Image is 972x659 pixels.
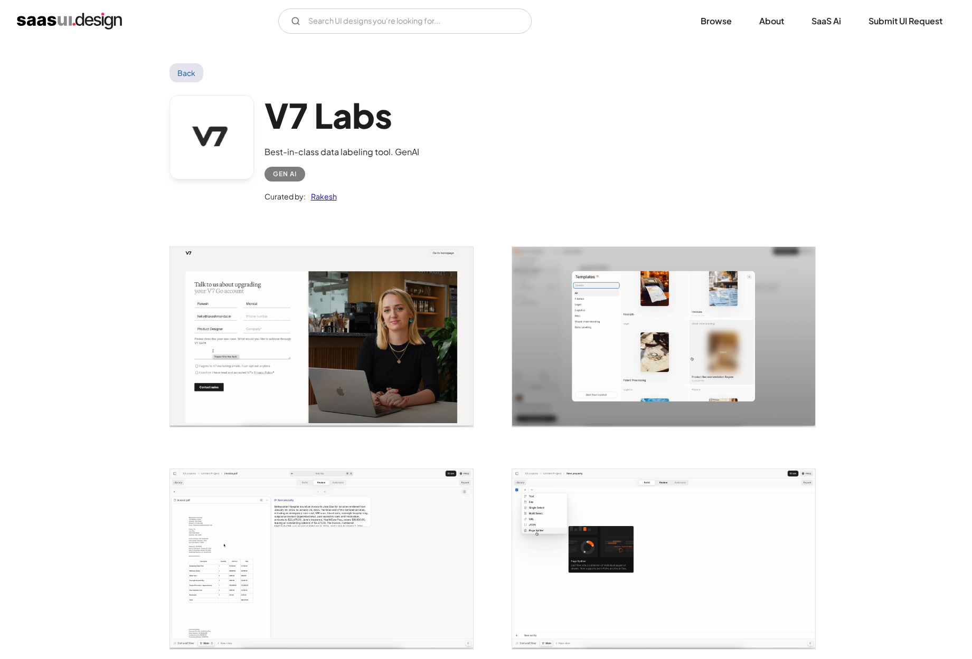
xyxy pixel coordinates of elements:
a: SaaS Ai [799,9,854,33]
a: open lightbox [512,247,815,427]
img: 674fe7ee2c52970f63baff58_V7-Templates.png [512,247,815,427]
a: About [747,9,797,33]
a: open lightbox [170,247,473,427]
a: open lightbox [512,469,815,649]
img: 674fe7eebfccbb95edab8bb0_V7-contact%20Sales.png [170,247,473,427]
div: Gen AI [273,168,297,180]
form: Email Form [278,8,532,34]
a: Back [169,63,204,82]
img: 674fe7ee897863abe3025b8e_V7-pdf%20preview%202.png [170,469,473,649]
a: Submit UI Request [856,9,955,33]
input: Search UI designs you're looking for... [278,8,532,34]
a: Rakesh [306,190,337,203]
a: Browse [688,9,744,33]
a: open lightbox [170,469,473,649]
img: 674fe7ee418f54ebd24c4afd_V7-Col%20Hover%20Menu%202.png [512,469,815,649]
div: Best-in-class data labeling tool. GenAI [265,146,419,158]
div: Curated by: [265,190,306,203]
h1: V7 Labs [265,95,419,136]
a: home [17,13,122,30]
